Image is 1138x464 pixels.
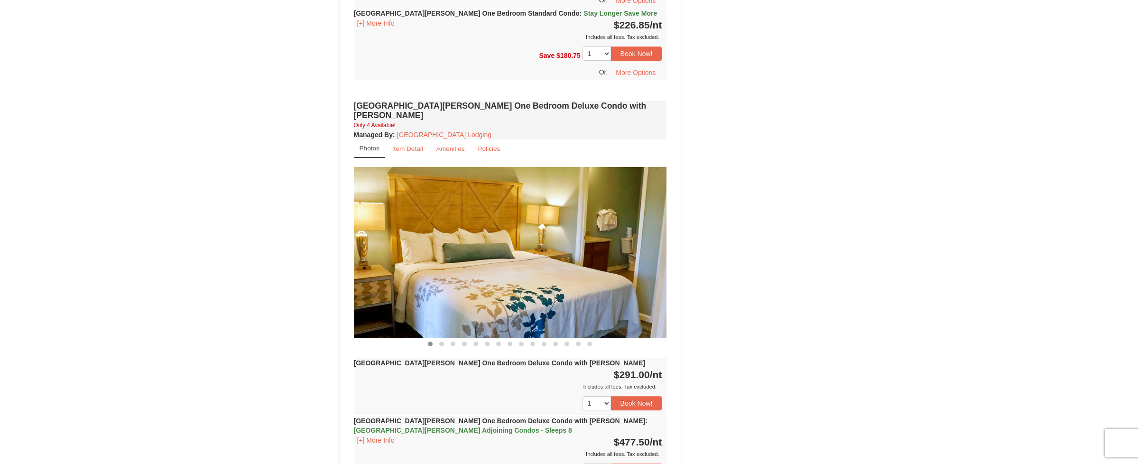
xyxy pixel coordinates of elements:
strong: [GEOGRAPHIC_DATA][PERSON_NAME] One Bedroom Deluxe Condo with [PERSON_NAME] [354,359,646,367]
strong: [GEOGRAPHIC_DATA][PERSON_NAME] One Bedroom Standard Condo [354,9,657,17]
span: Or, [599,68,608,76]
a: [GEOGRAPHIC_DATA] Lodging [397,131,491,139]
a: Photos [354,139,385,158]
span: $180.75 [556,51,581,59]
div: Includes all fees. Tax excluded. [354,32,662,42]
span: [GEOGRAPHIC_DATA][PERSON_NAME] Adjoining Condos - Sleeps 8 [354,427,572,434]
span: /nt [650,436,662,447]
a: Policies [472,139,506,158]
strong: $291.00 [614,369,662,380]
span: /nt [650,19,662,30]
span: Save [539,51,555,59]
div: Includes all fees. Tax excluded. [354,449,662,459]
strong: [GEOGRAPHIC_DATA][PERSON_NAME] One Bedroom Deluxe Condo with [PERSON_NAME] [354,417,648,434]
span: Managed By [354,131,393,139]
small: Only 4 Available! [354,122,396,129]
span: /nt [650,369,662,380]
small: Item Detail [392,145,423,152]
h4: [GEOGRAPHIC_DATA][PERSON_NAME] One Bedroom Deluxe Condo with [PERSON_NAME] [354,101,667,120]
span: $226.85 [614,19,650,30]
button: Book Now! [611,396,662,410]
strong: : [354,131,395,139]
span: Stay Longer Save More [583,9,657,17]
span: $477.50 [614,436,650,447]
small: Policies [478,145,500,152]
small: Amenities [436,145,465,152]
a: Amenities [430,139,471,158]
button: Book Now! [611,46,662,61]
button: More Options [610,65,662,80]
button: [+] More Info [354,18,398,28]
button: [+] More Info [354,435,398,445]
img: 18876286-122-159e5707.jpg [354,167,667,338]
div: Includes all fees. Tax excluded. [354,382,662,391]
span: : [580,9,582,17]
small: Photos [360,145,379,152]
a: Item Detail [386,139,429,158]
span: : [645,417,648,425]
